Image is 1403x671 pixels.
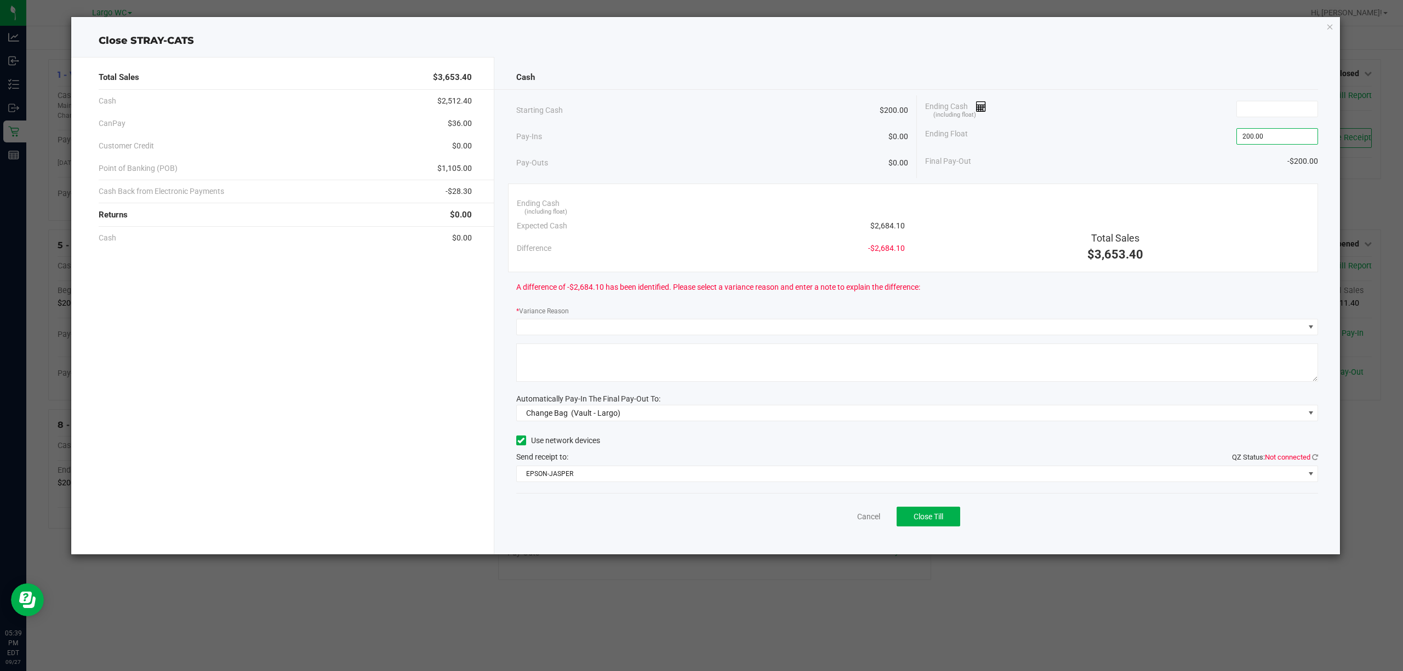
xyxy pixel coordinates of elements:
[99,140,154,152] span: Customer Credit
[516,394,660,403] span: Automatically Pay-In The Final Pay-Out To:
[925,101,986,117] span: Ending Cash
[516,435,600,446] label: Use network devices
[517,243,551,254] span: Difference
[71,33,1341,48] div: Close STRAY-CATS
[516,131,542,142] span: Pay-Ins
[526,409,568,417] span: Change Bag
[516,105,563,116] span: Starting Cash
[888,157,908,169] span: $0.00
[99,118,126,129] span: CanPay
[99,163,178,174] span: Point of Banking (POB)
[450,209,472,221] span: $0.00
[452,232,472,244] span: $0.00
[1091,232,1139,244] span: Total Sales
[433,71,472,84] span: $3,653.40
[516,452,568,461] span: Send receipt to:
[1265,453,1310,461] span: Not connected
[516,157,548,169] span: Pay-Outs
[1087,248,1143,261] span: $3,653.40
[897,507,960,526] button: Close Till
[517,220,567,232] span: Expected Cash
[914,512,943,521] span: Close Till
[571,409,620,417] span: (Vault - Largo)
[99,95,116,107] span: Cash
[1287,156,1318,167] span: -$200.00
[99,232,116,244] span: Cash
[925,128,968,145] span: Ending Float
[11,583,44,616] iframe: Resource center
[517,466,1304,481] span: EPSON-JASPER
[516,71,535,84] span: Cash
[437,163,472,174] span: $1,105.00
[857,511,880,523] a: Cancel
[870,220,905,232] span: $2,684.10
[517,198,560,209] span: Ending Cash
[437,95,472,107] span: $2,512.40
[1232,453,1318,461] span: QZ Status:
[868,243,905,254] span: -$2,684.10
[446,186,472,197] span: -$28.30
[452,140,472,152] span: $0.00
[448,118,472,129] span: $36.00
[99,186,224,197] span: Cash Back from Electronic Payments
[516,282,920,293] span: A difference of -$2,684.10 has been identified. Please select a variance reason and enter a note ...
[516,306,569,316] label: Variance Reason
[888,131,908,142] span: $0.00
[99,71,139,84] span: Total Sales
[880,105,908,116] span: $200.00
[524,208,567,217] span: (including float)
[933,111,976,120] span: (including float)
[99,203,472,227] div: Returns
[925,156,971,167] span: Final Pay-Out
